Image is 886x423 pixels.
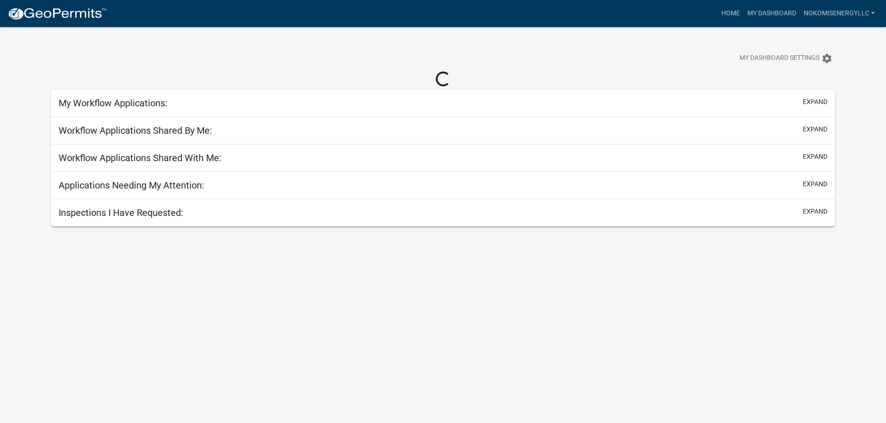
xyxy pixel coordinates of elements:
[821,53,833,64] i: settings
[732,49,840,67] button: My Dashboard Settingssettings
[744,5,800,22] a: My Dashboard
[803,124,827,134] button: expand
[803,152,827,162] button: expand
[803,207,827,216] button: expand
[59,180,204,191] h5: Applications Needing My Attention:
[59,98,167,109] h5: My Workflow Applications:
[718,5,744,22] a: Home
[803,97,827,107] button: expand
[59,152,221,163] h5: Workflow Applications Shared With Me:
[803,179,827,189] button: expand
[800,5,879,22] a: nokomisenergyllc
[739,53,819,64] span: My Dashboard Settings
[59,207,183,218] h5: Inspections I Have Requested:
[59,125,212,136] h5: Workflow Applications Shared By Me:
